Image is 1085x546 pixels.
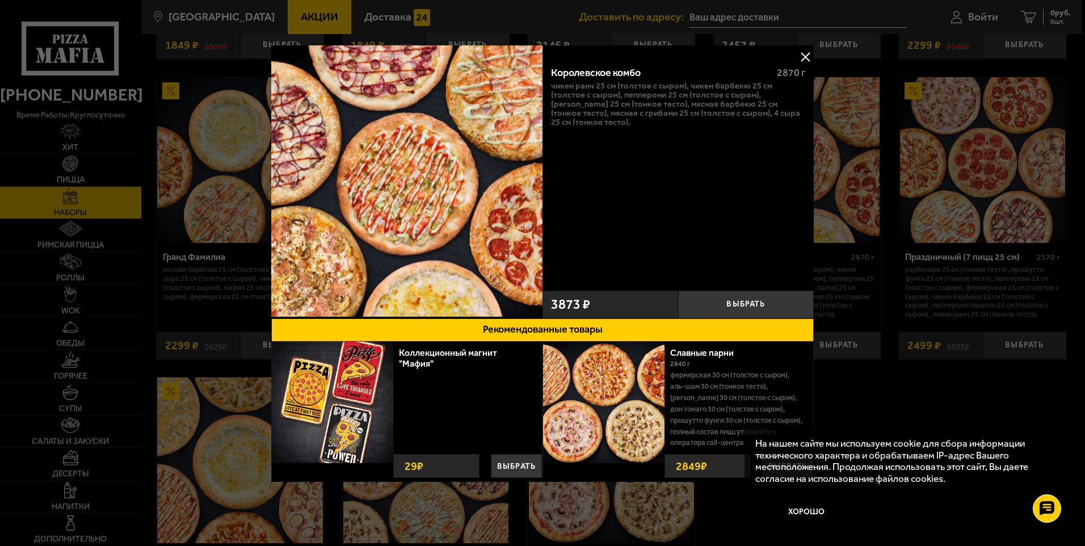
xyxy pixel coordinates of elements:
img: Королевское комбо [271,45,542,317]
span: 3873 ₽ [551,298,590,312]
button: Выбрать [678,291,814,318]
p: На нашем сайте мы используем cookie для сбора информации технического характера и обрабатываем IP... [755,438,1052,485]
span: 2840 г [670,360,690,368]
strong: 2849 ₽ [673,455,710,477]
a: Славные парни [670,347,745,358]
div: Королевское комбо [551,67,767,79]
button: Хорошо [755,495,857,530]
a: Королевское комбо [271,45,542,318]
strong: 29 ₽ [402,455,426,477]
p: Чикен Ранч 25 см (толстое с сыром), Чикен Барбекю 25 см (толстое с сыром), Пепперони 25 см (толст... [551,82,805,127]
a: Коллекционный магнит "Мафия" [399,347,497,369]
button: Выбрать [491,454,542,478]
button: Рекомендованные товары [271,318,814,342]
p: Фермерская 30 см (толстое с сыром), Аль-Шам 30 см (тонкое тесто), [PERSON_NAME] 30 см (толстое с ... [670,369,805,448]
span: 2870 г [777,66,805,79]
